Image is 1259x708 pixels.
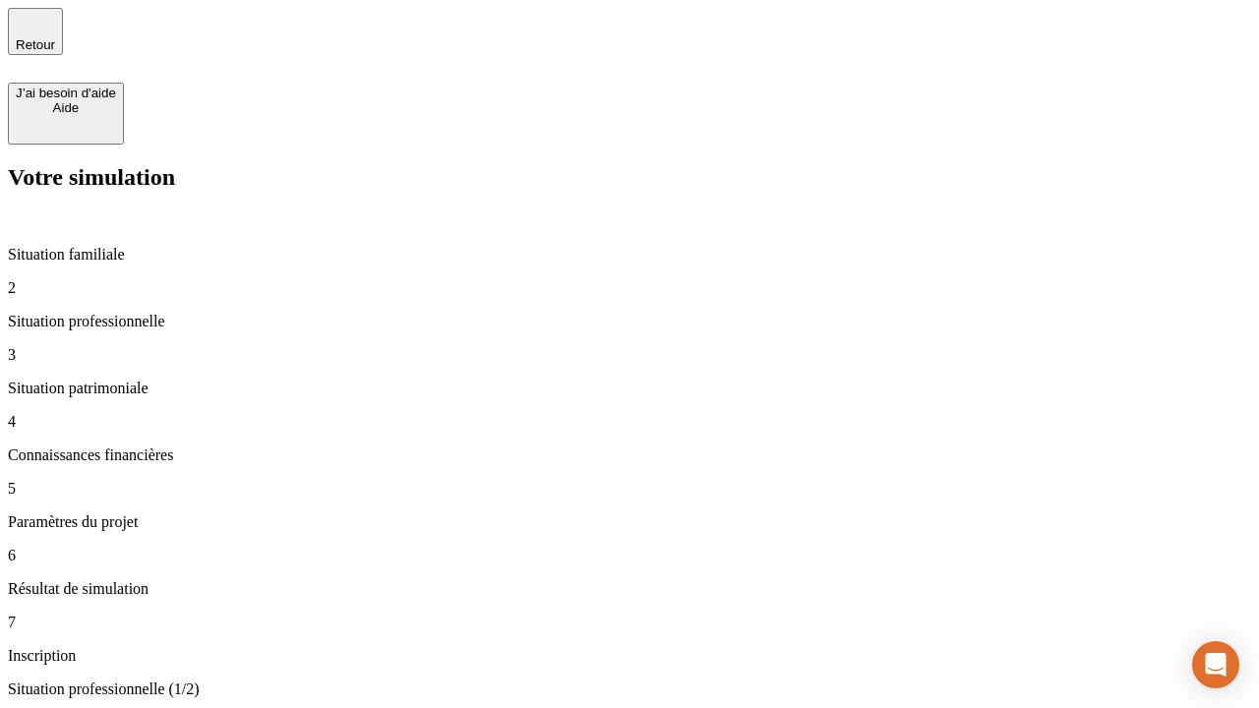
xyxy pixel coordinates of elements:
span: Retour [16,37,55,52]
p: 3 [8,346,1251,364]
p: Résultat de simulation [8,580,1251,598]
p: 7 [8,614,1251,631]
button: J’ai besoin d'aideAide [8,83,124,145]
p: 6 [8,547,1251,564]
p: Situation professionnelle [8,313,1251,330]
p: 2 [8,279,1251,297]
div: J’ai besoin d'aide [16,86,116,100]
h2: Votre simulation [8,164,1251,191]
div: Aide [16,100,116,115]
p: Connaissances financières [8,446,1251,464]
p: Paramètres du projet [8,513,1251,531]
p: Inscription [8,647,1251,665]
p: 5 [8,480,1251,498]
div: Open Intercom Messenger [1192,641,1239,688]
p: Situation professionnelle (1/2) [8,680,1251,698]
p: Situation familiale [8,246,1251,264]
button: Retour [8,8,63,55]
p: 4 [8,413,1251,431]
p: Situation patrimoniale [8,380,1251,397]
